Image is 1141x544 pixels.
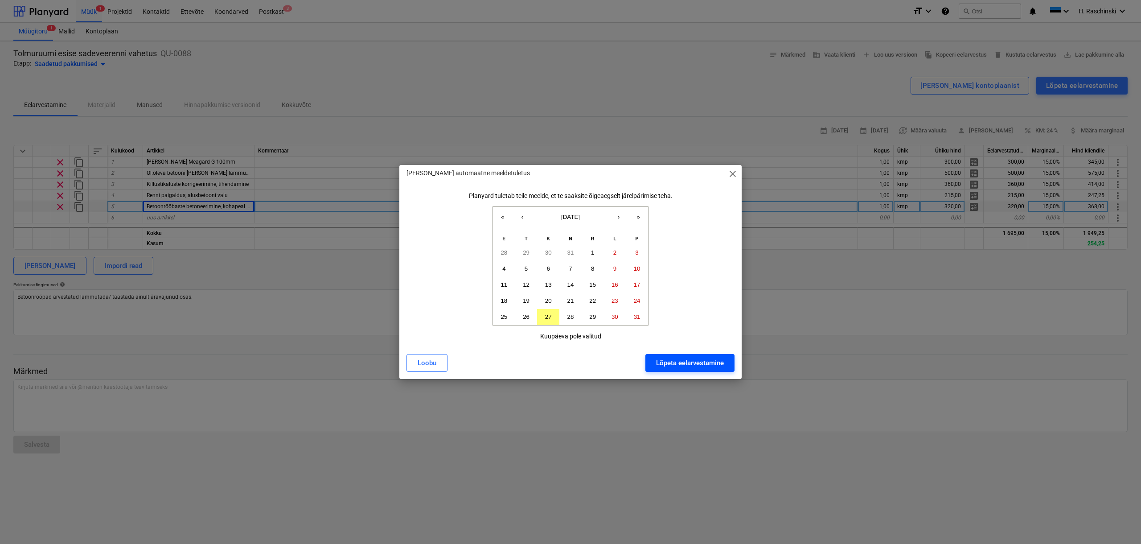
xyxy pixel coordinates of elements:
[582,261,604,277] button: 8. august 2025
[561,214,580,220] span: [DATE]
[523,313,529,320] abbr: 26. august 2025
[515,309,538,325] button: 26. august 2025
[418,357,436,369] div: Loobu
[613,265,616,272] abbr: 9. august 2025
[523,281,529,288] abbr: 12. august 2025
[545,297,552,304] abbr: 20. august 2025
[493,261,515,277] button: 4. august 2025
[626,277,648,293] button: 17. august 2025
[515,293,538,309] button: 19. august 2025
[567,249,574,256] abbr: 31. juuli 2025
[493,245,515,261] button: 28. juuli 2025
[604,277,626,293] button: 16. august 2025
[547,265,550,272] abbr: 6. august 2025
[645,354,735,372] button: Lõpeta eelarvestamine
[569,236,572,241] abbr: neljapäev
[604,293,626,309] button: 23. august 2025
[635,249,638,256] abbr: 3. august 2025
[591,265,594,272] abbr: 8. august 2025
[502,265,505,272] abbr: 4. august 2025
[567,281,574,288] abbr: 14. august 2025
[559,309,582,325] button: 28. august 2025
[604,245,626,261] button: 2. august 2025
[634,313,640,320] abbr: 31. august 2025
[582,293,604,309] button: 22. august 2025
[567,313,574,320] abbr: 28. august 2025
[501,249,507,256] abbr: 28. juuli 2025
[501,281,507,288] abbr: 11. august 2025
[513,207,532,227] button: ‹
[582,309,604,325] button: 29. august 2025
[613,249,616,256] abbr: 2. august 2025
[493,277,515,293] button: 11. august 2025
[559,293,582,309] button: 21. august 2025
[613,236,616,241] abbr: laupäev
[727,169,738,179] span: close
[493,293,515,309] button: 18. august 2025
[567,297,574,304] abbr: 21. august 2025
[634,297,640,304] abbr: 24. august 2025
[612,297,618,304] abbr: 23. august 2025
[609,207,628,227] button: ›
[545,313,552,320] abbr: 27. august 2025
[591,236,595,241] abbr: reede
[493,309,515,325] button: 25. august 2025
[634,265,640,272] abbr: 10. august 2025
[515,245,538,261] button: 29. juuli 2025
[626,309,648,325] button: 31. august 2025
[582,245,604,261] button: 1. august 2025
[612,281,618,288] abbr: 16. august 2025
[636,236,639,241] abbr: pühapäev
[537,293,559,309] button: 20. august 2025
[626,261,648,277] button: 10. august 2025
[545,281,552,288] abbr: 13. august 2025
[525,236,527,241] abbr: teisipäev
[604,309,626,325] button: 30. august 2025
[493,207,513,227] button: «
[537,277,559,293] button: 13. august 2025
[523,297,529,304] abbr: 19. august 2025
[469,192,673,199] div: Planyard tuletab teile meelde, et te saaksite õigeaegselt järelpärimise teha.
[501,297,507,304] abbr: 18. august 2025
[406,169,530,178] p: [PERSON_NAME] automaatne meeldetuletus
[501,313,507,320] abbr: 25. august 2025
[532,207,609,227] button: [DATE]
[559,245,582,261] button: 31. juuli 2025
[537,309,559,325] button: 27. august 2025
[545,249,552,256] abbr: 30. juuli 2025
[589,281,596,288] abbr: 15. august 2025
[626,245,648,261] button: 3. august 2025
[656,357,724,369] div: Lõpeta eelarvestamine
[582,277,604,293] button: 15. august 2025
[628,207,648,227] button: »
[604,261,626,277] button: 9. august 2025
[515,277,538,293] button: 12. august 2025
[537,261,559,277] button: 6. august 2025
[523,249,529,256] abbr: 29. juuli 2025
[589,297,596,304] abbr: 22. august 2025
[569,265,572,272] abbr: 7. august 2025
[634,281,640,288] abbr: 17. august 2025
[406,354,447,372] button: Loobu
[540,333,601,340] div: Kuupäeva pole valitud
[559,261,582,277] button: 7. august 2025
[502,236,505,241] abbr: esmaspäev
[515,261,538,277] button: 5. august 2025
[537,245,559,261] button: 30. juuli 2025
[559,277,582,293] button: 14. august 2025
[525,265,528,272] abbr: 5. august 2025
[589,313,596,320] abbr: 29. august 2025
[612,313,618,320] abbr: 30. august 2025
[546,236,550,241] abbr: kolmapäev
[626,293,648,309] button: 24. august 2025
[591,249,594,256] abbr: 1. august 2025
